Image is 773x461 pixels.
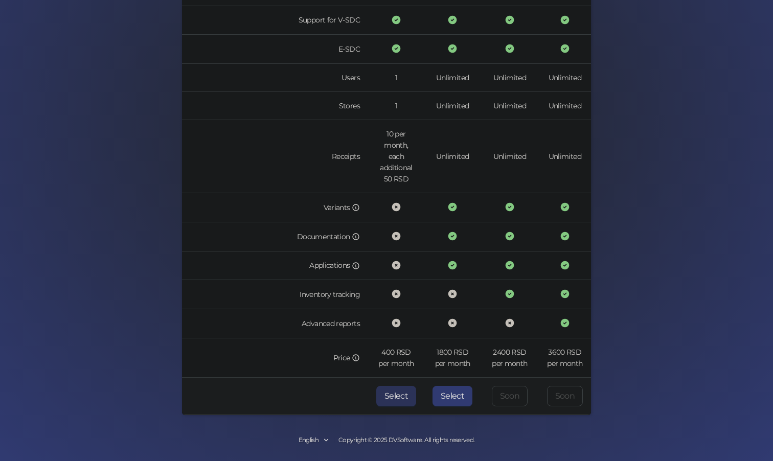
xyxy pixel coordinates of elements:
button: Soon [492,386,528,406]
td: 3600 RSD per month [539,338,591,378]
td: Price [182,338,368,378]
td: Support for V-SDC [182,6,368,35]
td: 10 per month, each additional 50 RSD [368,120,424,193]
button: Soon [547,386,583,406]
div: English [299,435,319,445]
td: Unlimited [424,92,481,120]
td: Users [182,64,368,92]
td: Unlimited [424,64,481,92]
td: 2400 RSD per month [481,338,538,378]
td: 400 RSD per month [368,338,424,378]
td: Unlimited [424,120,481,193]
td: Variants [182,193,368,222]
td: Advanced reports [182,309,368,338]
button: Select [376,386,416,406]
td: Receipts [182,120,368,193]
td: Unlimited [539,64,591,92]
td: Unlimited [539,92,591,120]
td: Stores [182,92,368,120]
td: 1 [368,64,424,92]
td: 1800 RSD per month [424,338,481,378]
td: Inventory tracking [182,280,368,309]
td: Documentation [182,222,368,251]
td: E-SDC [182,35,368,64]
td: Unlimited [481,64,538,92]
button: Select [433,386,472,406]
td: Unlimited [481,92,538,120]
td: 1 [368,92,424,120]
td: Unlimited [481,120,538,193]
td: Applications [182,251,368,281]
td: Unlimited [539,120,591,193]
